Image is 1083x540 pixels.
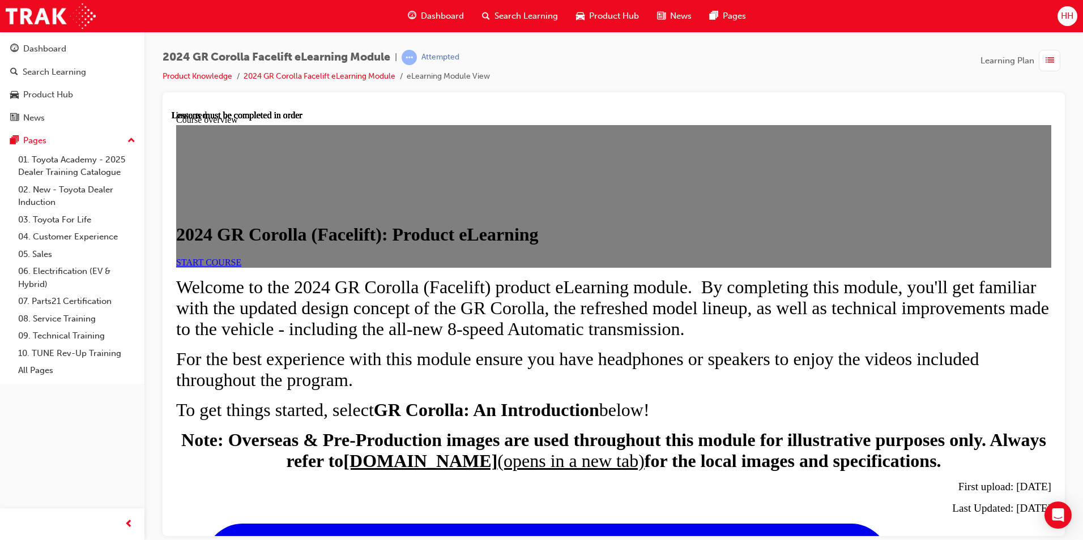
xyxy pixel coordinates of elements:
a: car-iconProduct Hub [567,5,648,28]
strong: for the local images and specifications. [473,340,770,361]
a: Search Learning [5,62,140,83]
div: Pages [23,134,46,147]
strong: GR Corolla: An Introduction [202,289,428,310]
a: 05. Sales [14,246,140,263]
a: 2024 GR Corolla Facelift eLearning Module [244,71,395,81]
span: search-icon [10,67,18,78]
span: Product Hub [589,10,639,23]
a: 07. Parts21 Certification [14,293,140,310]
a: 08. Service Training [14,310,140,328]
span: car-icon [10,90,19,100]
button: Pages [5,130,140,151]
span: Last Updated: [DATE] [781,392,880,404]
span: news-icon [10,113,19,123]
a: 10. TUNE Rev-Up Training [14,345,140,362]
a: [DOMAIN_NAME](opens in a new tab) [172,340,472,361]
span: prev-icon [125,517,133,532]
span: Pages [723,10,746,23]
button: HH [1058,6,1077,26]
h1: 2024 GR Corolla (Facelift): Product eLearning [5,114,880,135]
div: Search Learning [23,66,86,79]
span: News [670,10,692,23]
span: guage-icon [408,9,416,23]
button: DashboardSearch LearningProduct HubNews [5,36,140,130]
a: 09. Technical Training [14,327,140,345]
div: News [23,112,45,125]
span: For the best experience with this module ensure you have headphones or speakers to enjoy the vide... [5,238,807,280]
span: Welcome to the 2024 GR Corolla (Facelift) product eLearning module. By completing this module, yo... [5,166,877,229]
a: 01. Toyota Academy - 2025 Dealer Training Catalogue [14,151,140,181]
span: (opens in a new tab) [326,340,472,361]
a: 03. Toyota For Life [14,211,140,229]
div: Attempted [421,52,459,63]
a: 04. Customer Experience [14,228,140,246]
a: search-iconSearch Learning [473,5,567,28]
a: guage-iconDashboard [399,5,473,28]
img: Trak [6,3,96,29]
span: Dashboard [421,10,464,23]
span: pages-icon [10,136,19,146]
a: 06. Electrification (EV & Hybrid) [14,263,140,293]
span: learningRecordVerb_ATTEMPT-icon [402,50,417,65]
span: news-icon [657,9,666,23]
strong: [DOMAIN_NAME] [172,340,326,361]
span: | [395,51,397,64]
span: guage-icon [10,44,19,54]
div: Open Intercom Messenger [1044,502,1072,529]
strong: Note: Overseas & Pre-Production images are used throughout this module for illustrative purposes ... [10,319,875,361]
span: pages-icon [710,9,718,23]
a: News [5,108,140,128]
div: Dashboard [23,42,66,55]
span: list-icon [1046,54,1054,68]
a: 02. New - Toyota Dealer Induction [14,181,140,211]
span: up-icon [127,134,135,148]
span: First upload: [DATE] [787,370,880,382]
button: Learning Plan [980,50,1065,71]
span: search-icon [482,9,490,23]
a: Product Hub [5,84,140,105]
li: eLearning Module View [407,70,490,83]
a: news-iconNews [648,5,701,28]
span: HH [1061,10,1073,23]
span: Search Learning [494,10,558,23]
span: car-icon [576,9,585,23]
span: Learning Plan [980,54,1034,67]
a: Dashboard [5,38,140,59]
a: START COURSE [5,147,70,157]
div: Product Hub [23,88,73,101]
a: Product Knowledge [163,71,232,81]
span: To get things started, select below! [5,289,478,310]
a: All Pages [14,362,140,379]
a: pages-iconPages [701,5,755,28]
span: 2024 GR Corolla Facelift eLearning Module [163,51,390,64]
